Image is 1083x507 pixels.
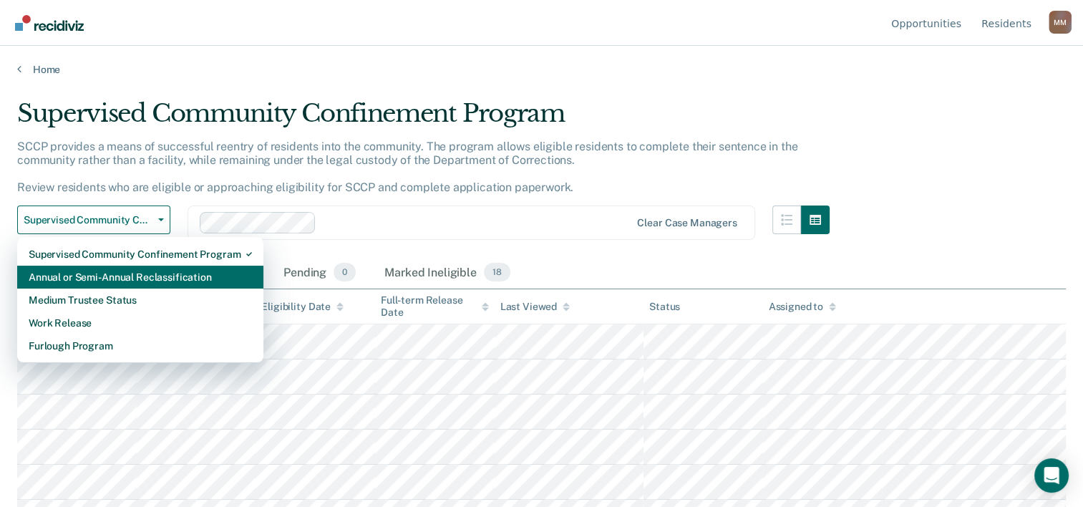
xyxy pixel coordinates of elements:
[17,206,170,234] button: Supervised Community Confinement Program
[334,263,356,281] span: 0
[1034,458,1069,493] div: Open Intercom Messenger
[29,266,252,289] div: Annual or Semi-Annual Reclassification
[500,301,570,313] div: Last Viewed
[281,257,359,289] div: Pending0
[29,312,252,334] div: Work Release
[17,140,797,195] p: SCCP provides a means of successful reentry of residents into the community. The program allows e...
[15,15,84,31] img: Recidiviz
[769,301,836,313] div: Assigned to
[649,301,680,313] div: Status
[17,63,1066,76] a: Home
[24,214,152,226] span: Supervised Community Confinement Program
[29,334,252,357] div: Furlough Program
[484,263,510,281] span: 18
[381,294,489,319] div: Full-term Release Date
[382,257,513,289] div: Marked Ineligible18
[29,289,252,312] div: Medium Trustee Status
[17,99,830,140] div: Supervised Community Confinement Program
[17,237,263,363] div: Dropdown Menu
[1049,11,1072,34] button: Profile dropdown button
[1049,11,1072,34] div: M M
[29,243,252,266] div: Supervised Community Confinement Program
[637,217,737,229] div: Clear case managers
[261,301,344,313] div: Eligibility Date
